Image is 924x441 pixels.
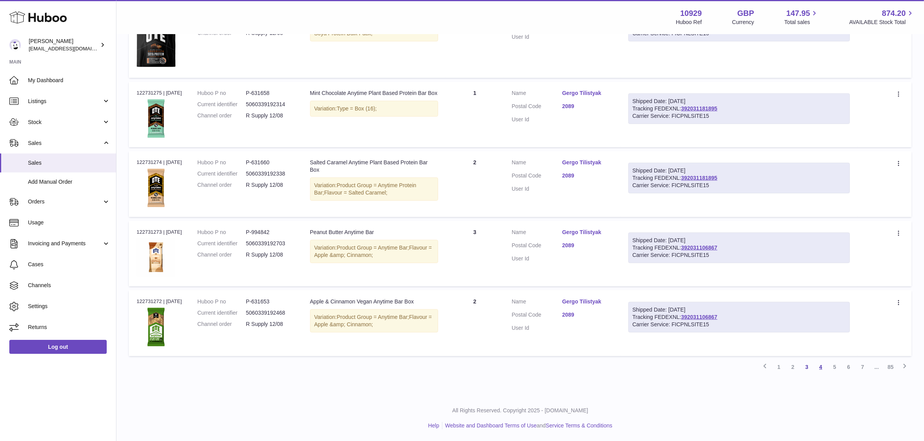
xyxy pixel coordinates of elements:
div: Variation: [310,101,438,117]
a: 7 [856,360,870,374]
dt: Name [512,229,562,238]
img: OTE_Apple-Cinnamon-Anytime-Bar.png [137,308,175,346]
strong: GBP [737,8,754,19]
dt: Huboo P no [198,159,246,166]
span: Product Group = Anytime Bar; [337,314,409,320]
div: Apple & Cinnamon Vegan Anytime Bar Box [310,298,438,305]
a: 2089 [562,242,613,249]
li: and [442,422,612,429]
a: Log out [9,340,107,354]
span: Product Group = Anytime Protein Bar; [314,182,416,196]
dd: R Supply 12/08 [246,320,295,328]
td: 3 [446,221,504,286]
div: Tracking FEDEXNL: [628,93,850,124]
div: 122731275 | [DATE] [137,90,182,96]
dt: Name [512,298,562,307]
div: Carrier Service: FICPNLSITE15 [633,182,846,189]
dt: Huboo P no [198,90,246,97]
dt: Channel order [198,112,246,119]
div: Peanut Butter Anytime Bar [310,229,438,236]
div: Tracking FEDEXNL: [628,302,850,332]
dd: R Supply 12/08 [246,251,295,258]
td: 2 [446,151,504,217]
a: Gergo Tilistyak [562,90,613,97]
div: Carrier Service: FICPNLSITE15 [633,321,846,328]
div: Variation: [310,177,438,201]
span: Flavour = Salted Caramel; [324,189,387,196]
dt: Current identifier [198,240,246,247]
img: internalAdmin-10929@internal.huboo.com [9,39,21,51]
img: soya.png [137,17,175,68]
span: Channels [28,282,110,289]
span: Stock [28,119,102,126]
a: 4 [814,360,828,374]
dt: Name [512,159,562,168]
a: 3 [800,360,814,374]
a: Website and Dashboard Terms of Use [445,422,537,429]
dt: Current identifier [198,170,246,177]
div: Shipped Date: [DATE] [633,98,846,105]
dt: Channel order [198,251,246,258]
td: 1 [446,82,504,147]
a: Gergo Tilistyak [562,159,613,166]
a: Gergo Tilistyak [562,229,613,236]
div: Variation: [310,309,438,332]
div: Carrier Service: FICPNLSITE15 [633,112,846,120]
img: OTE_Salted-Caramel-Anytime-Bar.png [137,169,175,207]
dt: User Id [512,185,562,193]
div: Tracking FEDEXNL: [628,233,850,263]
dd: 5060339192338 [246,170,295,177]
div: Shipped Date: [DATE] [633,306,846,314]
p: All Rights Reserved. Copyright 2025 - [DOMAIN_NAME] [123,407,918,414]
div: Huboo Ref [676,19,702,26]
a: Service Terms & Conditions [546,422,612,429]
a: Help [428,422,439,429]
div: Shipped Date: [DATE] [633,237,846,244]
div: Mint Chocolate Anytime Plant Based Protein Bar Box [310,90,438,97]
dt: Current identifier [198,101,246,108]
dt: User Id [512,33,562,41]
dd: P-631660 [246,159,295,166]
span: 874.20 [882,8,906,19]
a: Gergo Tilistyak [562,298,613,305]
a: 1 [772,360,786,374]
span: My Dashboard [28,77,110,84]
img: Peanut-Anytime-Bar.png [137,238,175,277]
span: Usage [28,219,110,226]
div: 122731272 | [DATE] [137,298,182,305]
a: 2089 [562,311,613,319]
span: Invoicing and Payments [28,240,102,247]
dt: Current identifier [198,309,246,317]
a: 874.20 AVAILABLE Stock Total [849,8,915,26]
span: Cases [28,261,110,268]
span: Sales [28,159,110,167]
span: Orders [28,198,102,205]
div: [PERSON_NAME] [29,38,99,52]
dt: Channel order [198,181,246,189]
span: AVAILABLE Stock Total [849,19,915,26]
a: 2089 [562,103,613,110]
dt: Postal Code [512,311,562,320]
dd: R Supply 12/08 [246,181,295,189]
dt: User Id [512,324,562,332]
span: [EMAIL_ADDRESS][DOMAIN_NAME] [29,45,114,52]
a: 5 [828,360,842,374]
a: 392031106867 [681,245,717,251]
span: Flavour = Apple &amp; Cinnamon; [314,245,432,258]
div: 122731273 | [DATE] [137,229,182,236]
strong: 10929 [680,8,702,19]
a: 2089 [562,172,613,179]
dt: Postal Code [512,103,562,112]
img: OTE_Mint-Chocolate-Anytime-Bar.png [137,99,175,138]
dd: P-994842 [246,229,295,236]
a: 392031181895 [681,175,717,181]
div: Salted Caramel Anytime Plant Based Protein Bar Box [310,159,438,174]
span: Add Manual Order [28,178,110,186]
span: Sales [28,140,102,147]
a: 2 [786,360,800,374]
dt: Name [512,90,562,99]
dd: P-631653 [246,298,295,305]
dt: Channel order [198,320,246,328]
span: ... [870,360,884,374]
span: 147.95 [786,8,810,19]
